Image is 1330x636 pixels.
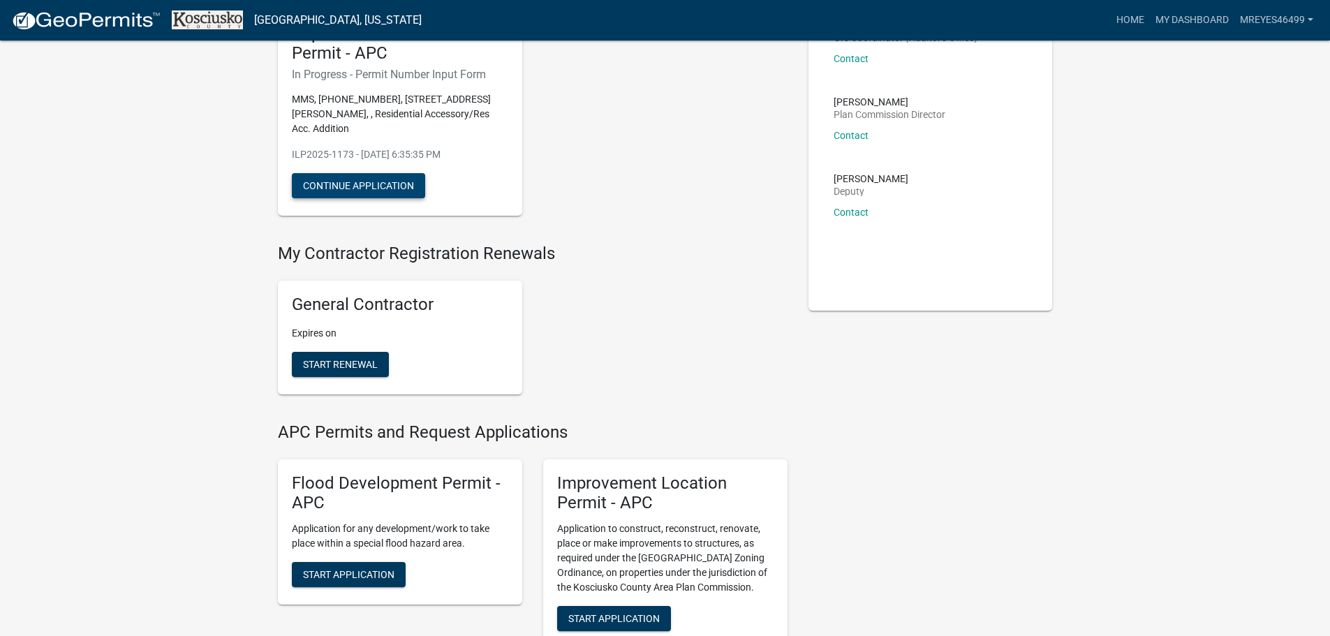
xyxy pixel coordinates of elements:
h5: General Contractor [292,295,508,315]
p: Application for any development/work to take place within a special flood hazard area. [292,522,508,551]
h5: Flood Development Permit - APC [292,473,508,514]
a: My Dashboard [1150,7,1234,34]
wm-registration-list-section: My Contractor Registration Renewals [278,244,788,406]
h4: My Contractor Registration Renewals [278,244,788,264]
p: [PERSON_NAME] [834,97,945,107]
p: MMS, [PHONE_NUMBER], [STREET_ADDRESS][PERSON_NAME], , Residential Accessory/Res Acc. Addition [292,92,508,136]
p: [PERSON_NAME] [834,174,908,184]
a: Home [1111,7,1150,34]
button: Start Application [557,606,671,631]
p: Expires on [292,326,508,341]
a: Mreyes46499 [1234,7,1319,34]
button: Start Renewal [292,352,389,377]
a: Contact [834,53,869,64]
button: Continue Application [292,173,425,198]
a: Contact [834,207,869,218]
h5: Improvement Location Permit - APC [557,473,774,514]
span: Start Application [303,569,394,580]
a: [GEOGRAPHIC_DATA], [US_STATE] [254,8,422,32]
h5: Improvement Location Permit - APC [292,24,508,64]
a: Contact [834,130,869,141]
img: Kosciusko County, Indiana [172,10,243,29]
h6: In Progress - Permit Number Input Form [292,68,508,81]
p: ILP2025-1173 - [DATE] 6:35:35 PM [292,147,508,162]
p: Deputy [834,186,908,196]
span: Start Application [568,613,660,624]
button: Start Application [292,562,406,587]
p: Plan Commission Director [834,110,945,119]
p: Application to construct, reconstruct, renovate, place or make improvements to structures, as req... [557,522,774,595]
h4: APC Permits and Request Applications [278,422,788,443]
span: Start Renewal [303,358,378,369]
